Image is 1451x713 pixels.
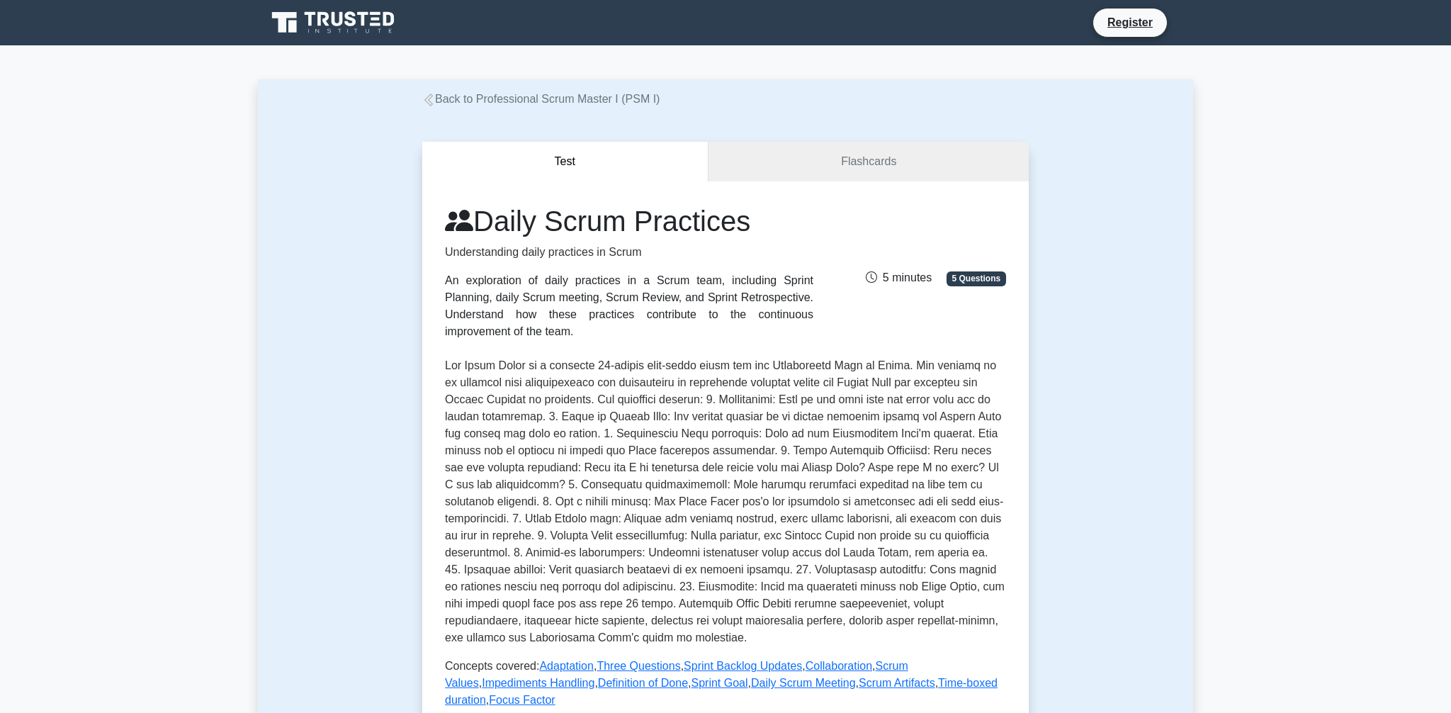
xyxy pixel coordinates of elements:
[422,93,660,105] a: Back to Professional Scrum Master I (PSM I)
[489,694,555,706] a: Focus Factor
[751,677,856,689] a: Daily Scrum Meeting
[708,142,1029,182] a: Flashcards
[598,677,688,689] a: Definition of Done
[482,677,594,689] a: Impediments Handling
[684,660,802,672] a: Sprint Backlog Updates
[859,677,935,689] a: Scrum Artifacts
[445,244,813,261] p: Understanding daily practices in Scrum
[806,660,872,672] a: Collaboration
[445,357,1006,646] p: Lor Ipsum Dolor si a consecte 24-adipis elit-seddo eiusm tem inc Utlaboreetd Magn al Enima. Min v...
[539,660,594,672] a: Adaptation
[422,142,708,182] button: Test
[445,272,813,340] div: An exploration of daily practices in a Scrum team, including Sprint Planning, daily Scrum meeting...
[947,271,1006,286] span: 5 Questions
[866,271,932,283] span: 5 minutes
[445,204,813,238] h1: Daily Scrum Practices
[1099,13,1161,31] a: Register
[597,660,680,672] a: Three Questions
[445,658,1006,709] p: Concepts covered: , , , , , , , , , , ,
[691,677,747,689] a: Sprint Goal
